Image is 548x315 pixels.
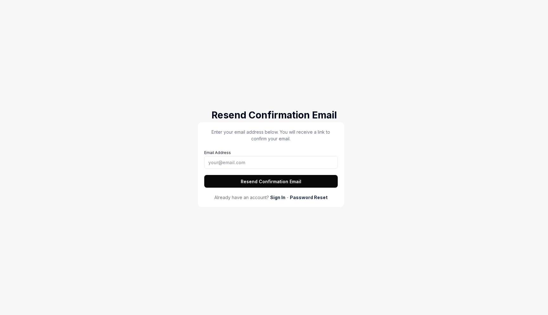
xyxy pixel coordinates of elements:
button: Resend Confirmation Email [204,175,338,188]
span: - [287,194,289,201]
a: Sign In [270,194,285,201]
p: Enter your email address below. You will receive a link to confirm your email. [204,129,338,142]
label: Email Address [204,150,338,169]
input: Email Address [204,156,338,169]
a: Password Reset [290,194,328,201]
h2: Resend Confirmation Email [198,108,350,122]
span: Already have an account? [214,194,269,201]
